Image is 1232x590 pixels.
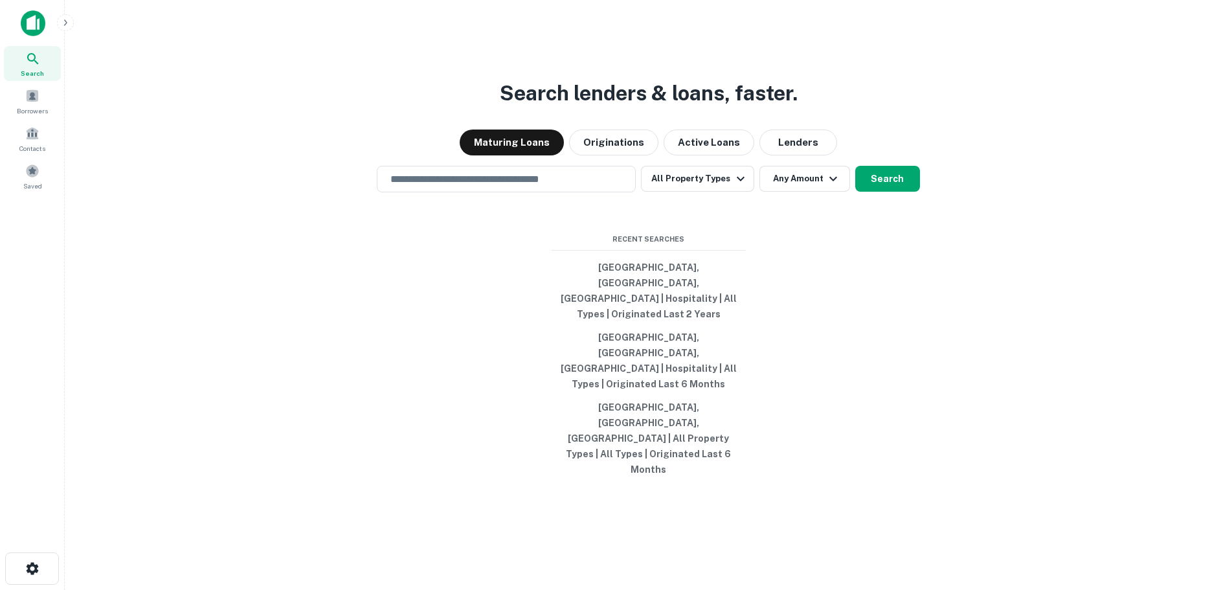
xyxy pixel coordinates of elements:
a: Borrowers [4,84,61,119]
button: Originations [569,130,658,155]
button: [GEOGRAPHIC_DATA], [GEOGRAPHIC_DATA], [GEOGRAPHIC_DATA] | Hospitality | All Types | Originated La... [552,326,746,396]
button: Active Loans [664,130,754,155]
span: Search [21,68,44,78]
img: capitalize-icon.png [21,10,45,36]
button: All Property Types [641,166,754,192]
h3: Search lenders & loans, faster. [500,78,798,109]
button: Any Amount [759,166,850,192]
span: Contacts [19,143,45,153]
button: Maturing Loans [460,130,564,155]
span: Saved [23,181,42,191]
iframe: Chat Widget [1167,486,1232,549]
button: Lenders [759,130,837,155]
a: Search [4,46,61,81]
button: [GEOGRAPHIC_DATA], [GEOGRAPHIC_DATA], [GEOGRAPHIC_DATA] | Hospitality | All Types | Originated La... [552,256,746,326]
span: Recent Searches [552,234,746,245]
button: Search [855,166,920,192]
a: Saved [4,159,61,194]
a: Contacts [4,121,61,156]
span: Borrowers [17,106,48,116]
button: [GEOGRAPHIC_DATA], [GEOGRAPHIC_DATA], [GEOGRAPHIC_DATA] | All Property Types | All Types | Origin... [552,396,746,481]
